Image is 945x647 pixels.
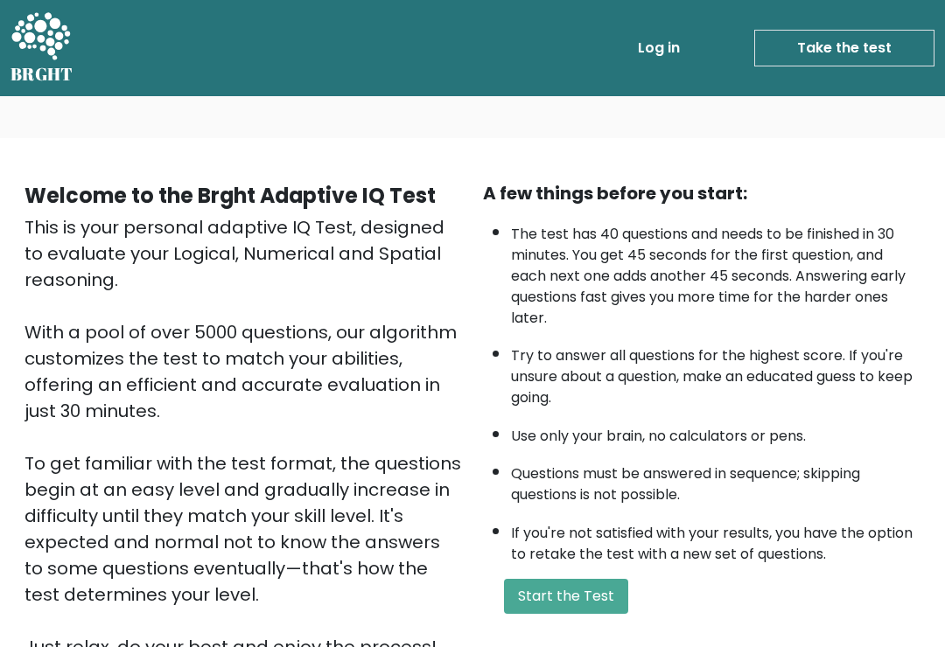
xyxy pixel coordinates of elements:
[10,64,73,85] h5: BRGHT
[754,30,934,66] a: Take the test
[24,181,436,210] b: Welcome to the Brght Adaptive IQ Test
[511,417,920,447] li: Use only your brain, no calculators or pens.
[511,514,920,565] li: If you're not satisfied with your results, you have the option to retake the test with a new set ...
[511,215,920,329] li: The test has 40 questions and needs to be finished in 30 minutes. You get 45 seconds for the firs...
[483,180,920,206] div: A few things before you start:
[511,455,920,505] li: Questions must be answered in sequence; skipping questions is not possible.
[504,579,628,614] button: Start the Test
[631,31,687,66] a: Log in
[511,337,920,408] li: Try to answer all questions for the highest score. If you're unsure about a question, make an edu...
[10,7,73,89] a: BRGHT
